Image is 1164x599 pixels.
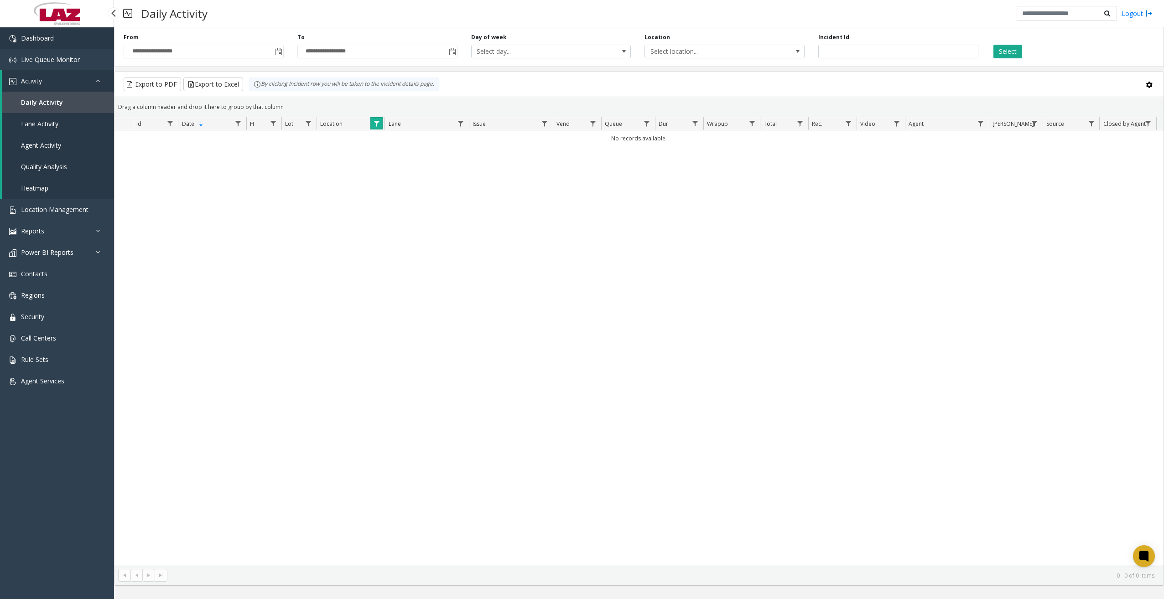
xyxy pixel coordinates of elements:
[1122,9,1153,18] a: Logout
[21,269,47,278] span: Contacts
[183,77,243,91] button: Export to Excel
[9,78,16,85] img: 'icon'
[173,572,1154,579] kendo-pager-info: 0 - 0 of 0 items
[21,34,54,42] span: Dashboard
[197,120,205,128] span: Sortable
[539,117,551,129] a: Issue Filter Menu
[297,33,305,41] label: To
[136,120,141,128] span: Id
[1103,120,1146,128] span: Closed by Agent
[975,117,987,129] a: Agent Filter Menu
[587,117,599,129] a: Vend Filter Menu
[21,355,48,364] span: Rule Sets
[21,55,80,64] span: Live Queue Monitor
[818,33,849,41] label: Incident Id
[320,120,343,128] span: Location
[9,314,16,321] img: 'icon'
[641,117,653,129] a: Queue Filter Menu
[645,45,772,58] span: Select location...
[707,120,728,128] span: Wrapup
[21,184,48,192] span: Heatmap
[21,141,61,150] span: Agent Activity
[2,177,114,199] a: Heatmap
[21,77,42,85] span: Activity
[21,291,45,299] span: Regions
[1046,120,1064,128] span: Source
[993,45,1022,58] button: Select
[21,334,56,342] span: Call Centers
[137,2,212,25] h3: Daily Activity
[472,45,599,58] span: Select day...
[1145,9,1153,18] img: logout
[273,45,283,58] span: Toggle popup
[182,120,194,128] span: Date
[2,156,114,177] a: Quality Analysis
[21,248,73,257] span: Power BI Reports
[21,227,44,235] span: Reports
[2,92,114,113] a: Daily Activity
[9,57,16,64] img: 'icon'
[812,120,822,128] span: Rec.
[2,134,114,156] a: Agent Activity
[254,81,261,88] img: infoIcon.svg
[9,207,16,214] img: 'icon'
[21,205,88,214] span: Location Management
[605,120,622,128] span: Queue
[9,271,16,278] img: 'icon'
[764,120,777,128] span: Total
[689,117,702,129] a: Dur Filter Menu
[9,292,16,299] img: 'icon'
[21,98,63,107] span: Daily Activity
[890,117,903,129] a: Video Filter Menu
[21,312,44,321] span: Security
[842,117,855,129] a: Rec. Filter Menu
[644,33,670,41] label: Location
[9,356,16,364] img: 'icon'
[1085,117,1097,129] a: Source Filter Menu
[471,33,507,41] label: Day of week
[447,45,457,58] span: Toggle popup
[124,77,181,91] button: Export to PDF
[249,77,439,91] div: By clicking Incident row you will be taken to the incident details page.
[746,117,758,129] a: Wrapup Filter Menu
[302,117,315,129] a: Lot Filter Menu
[2,113,114,134] a: Lane Activity
[794,117,806,129] a: Total Filter Menu
[124,33,139,41] label: From
[659,120,668,128] span: Dur
[114,99,1164,115] div: Drag a column header and drop it here to group by that column
[250,120,254,128] span: H
[909,120,924,128] span: Agent
[114,130,1164,146] td: No records available.
[556,120,570,128] span: Vend
[1029,117,1041,129] a: Parker Filter Menu
[1142,117,1154,129] a: Closed by Agent Filter Menu
[389,120,401,128] span: Lane
[370,117,383,129] a: Location Filter Menu
[164,117,176,129] a: Id Filter Menu
[232,117,244,129] a: Date Filter Menu
[123,2,132,25] img: pageIcon
[993,120,1034,128] span: [PERSON_NAME]
[860,120,875,128] span: Video
[9,249,16,257] img: 'icon'
[473,120,486,128] span: Issue
[9,335,16,342] img: 'icon'
[454,117,467,129] a: Lane Filter Menu
[285,120,293,128] span: Lot
[21,119,58,128] span: Lane Activity
[9,35,16,42] img: 'icon'
[21,377,64,385] span: Agent Services
[21,162,67,171] span: Quality Analysis
[2,70,114,92] a: Activity
[114,117,1164,565] div: Data table
[267,117,280,129] a: H Filter Menu
[9,378,16,385] img: 'icon'
[9,228,16,235] img: 'icon'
